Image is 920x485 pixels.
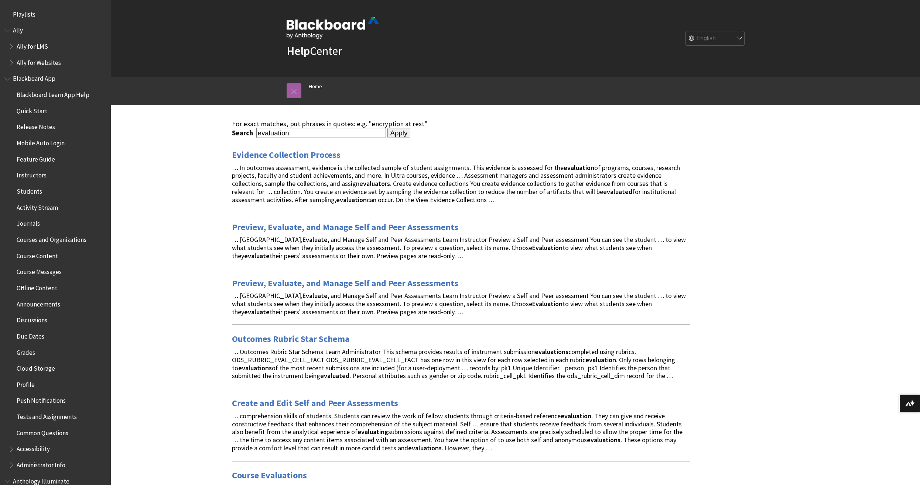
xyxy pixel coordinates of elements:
[17,89,89,98] span: Blackboard Learn App Help
[358,427,388,436] strong: evaluating
[17,40,48,50] span: Ally for LMS
[232,470,307,481] a: Course Evaluations
[17,266,62,276] span: Course Messages
[17,410,77,420] span: Tests and Assignments
[585,356,616,364] strong: evaluation
[13,73,55,83] span: Blackboard App
[17,459,65,469] span: Administrator Info
[244,252,270,260] strong: evaluate
[17,121,55,131] span: Release Notes
[17,105,47,115] span: Quick Start
[603,187,632,196] strong: evaluated
[686,31,745,46] select: Site Language Selector
[17,233,86,243] span: Courses and Organizations
[302,235,328,244] strong: Evaluate
[309,82,322,91] a: Home
[17,378,35,388] span: Profile
[17,137,65,147] span: Mobile Auto Login
[287,44,310,58] strong: Help
[532,243,562,252] strong: Evaluation
[387,128,411,138] input: Apply
[17,185,42,195] span: Students
[244,308,270,316] strong: evaluate
[17,443,50,453] span: Accessibility
[232,120,690,128] div: For exact matches, put phrases in quotes: e.g. "encryption at rest"
[232,235,686,260] span: … [GEOGRAPHIC_DATA], , and Manage Self and Peer Assessments Learn Instructor Preview a Self and P...
[587,436,620,444] strong: evaluations
[4,73,106,471] nav: Book outline for Blackboard App Help
[17,395,66,405] span: Push Notifications
[17,362,55,372] span: Cloud Storage
[320,371,349,380] strong: evaluated
[13,24,23,34] span: Ally
[232,149,341,161] a: Evidence Collection Process
[532,299,562,308] strong: Evaluation
[17,56,61,66] span: Ally for Websites
[408,444,442,452] strong: evaluations
[232,397,398,409] a: Create and Edit Self and Peer Assessments
[287,17,379,39] img: Blackboard by Anthology
[238,364,272,372] strong: evaluations
[17,427,68,437] span: Common Questions
[4,24,106,69] nav: Book outline for Anthology Ally Help
[232,347,675,380] span: … Outcomes Rubric Star Schema Learn Administrator This schema provides results of instrument subm...
[17,282,57,292] span: Offline Content
[17,314,47,324] span: Discussions
[17,153,55,163] span: Feature Guide
[232,291,686,316] span: … [GEOGRAPHIC_DATA], , and Manage Self and Peer Assessments Learn Instructor Preview a Self and P...
[232,129,255,137] label: Search
[4,8,106,21] nav: Book outline for Playlists
[232,277,458,289] a: Preview, Evaluate, and Manage Self and Peer Assessments
[17,201,58,211] span: Activity Stream
[17,330,44,340] span: Due Dates
[13,475,69,485] span: Anthology Illuminate
[561,412,591,420] strong: evaluation
[287,44,342,58] a: HelpCenter
[17,346,35,356] span: Grades
[564,163,594,172] strong: evaluation
[535,347,568,356] strong: evaluations
[359,179,390,188] strong: evaluators
[232,163,680,204] span: … In outcomes assessment, evidence is the collected sample of student assignments. This evidence ...
[17,169,47,179] span: Instructors
[13,8,35,18] span: Playlists
[17,218,40,228] span: Journals
[336,195,367,204] strong: evaluation
[302,291,328,300] strong: Evaluate
[232,412,683,452] span: … comprehension skills of students. Students can review the work of fellow students through crite...
[232,221,458,233] a: Preview, Evaluate, and Manage Self and Peer Assessments
[17,250,58,260] span: Course Content
[232,333,349,345] a: Outcomes Rubric Star Schema
[17,298,60,308] span: Announcements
